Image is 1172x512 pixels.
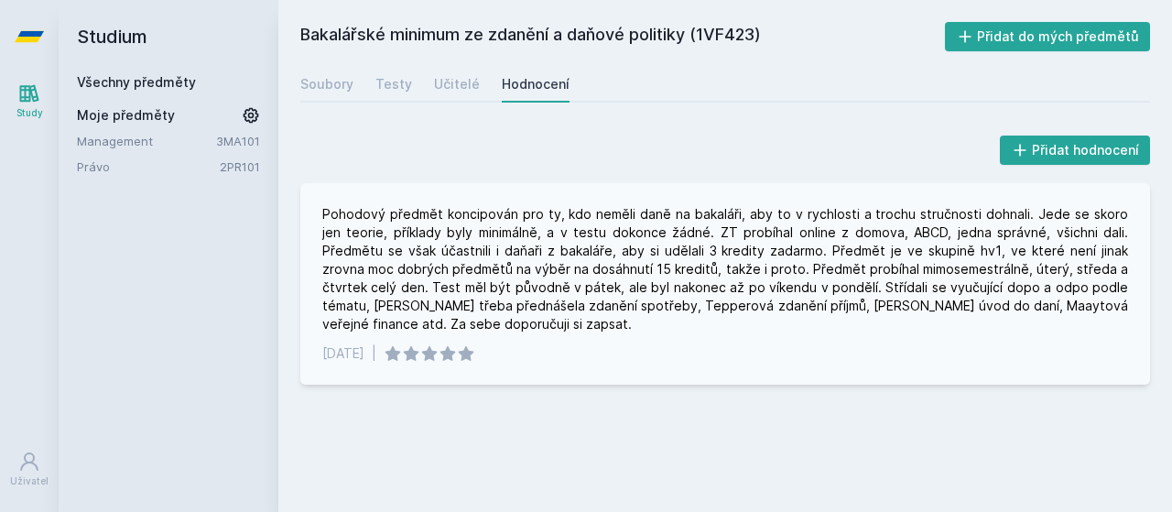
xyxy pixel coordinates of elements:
a: Testy [375,66,412,103]
a: Uživatel [4,441,55,497]
a: Právo [77,158,220,176]
div: Učitelé [434,75,480,93]
a: Study [4,73,55,129]
div: Pohodový předmět koncipován pro ty, kdo neměli daně na bakaláři, aby to v rychlosti a trochu stru... [322,205,1128,333]
div: Study [16,106,43,120]
a: Soubory [300,66,353,103]
button: Přidat do mých předmětů [945,22,1151,51]
div: Hodnocení [502,75,570,93]
a: 2PR101 [220,159,260,174]
h2: Bakalářské minimum ze zdanění a daňové politiky (1VF423) [300,22,945,51]
div: | [372,344,376,363]
a: Učitelé [434,66,480,103]
a: Management [77,132,216,150]
span: Moje předměty [77,106,175,125]
div: Testy [375,75,412,93]
a: Hodnocení [502,66,570,103]
a: 3MA101 [216,134,260,148]
a: Všechny předměty [77,74,196,90]
div: Soubory [300,75,353,93]
button: Přidat hodnocení [1000,136,1151,165]
div: [DATE] [322,344,364,363]
div: Uživatel [10,474,49,488]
